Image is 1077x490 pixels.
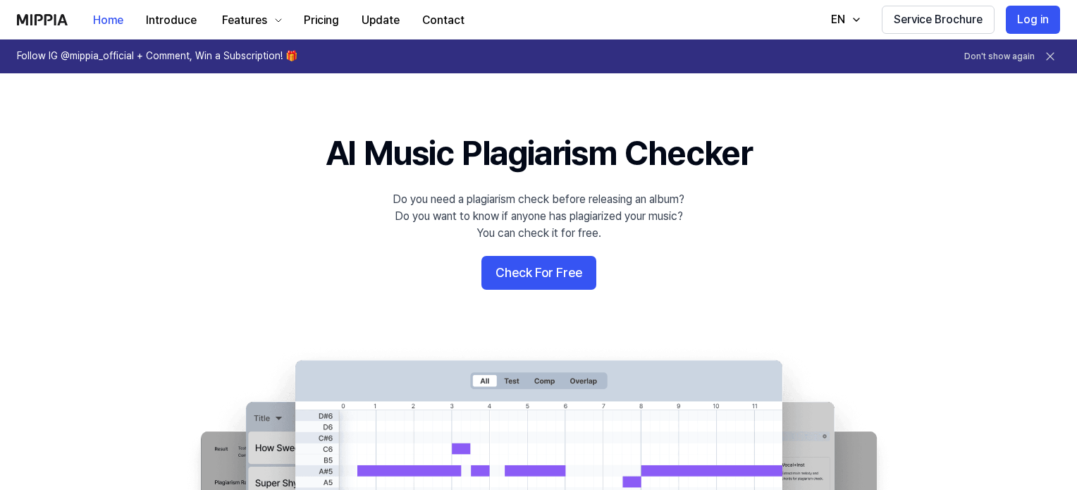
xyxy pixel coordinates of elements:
[82,1,135,39] a: Home
[481,256,596,290] button: Check For Free
[817,6,870,34] button: EN
[82,6,135,35] button: Home
[964,51,1035,63] button: Don't show again
[350,1,411,39] a: Update
[293,6,350,35] button: Pricing
[135,6,208,35] button: Introduce
[350,6,411,35] button: Update
[882,6,995,34] button: Service Brochure
[1006,6,1060,34] button: Log in
[411,6,476,35] button: Contact
[393,191,684,242] div: Do you need a plagiarism check before releasing an album? Do you want to know if anyone has plagi...
[326,130,752,177] h1: AI Music Plagiarism Checker
[208,6,293,35] button: Features
[17,14,68,25] img: logo
[17,49,297,63] h1: Follow IG @mippia_official + Comment, Win a Subscription! 🎁
[219,12,270,29] div: Features
[828,11,848,28] div: EN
